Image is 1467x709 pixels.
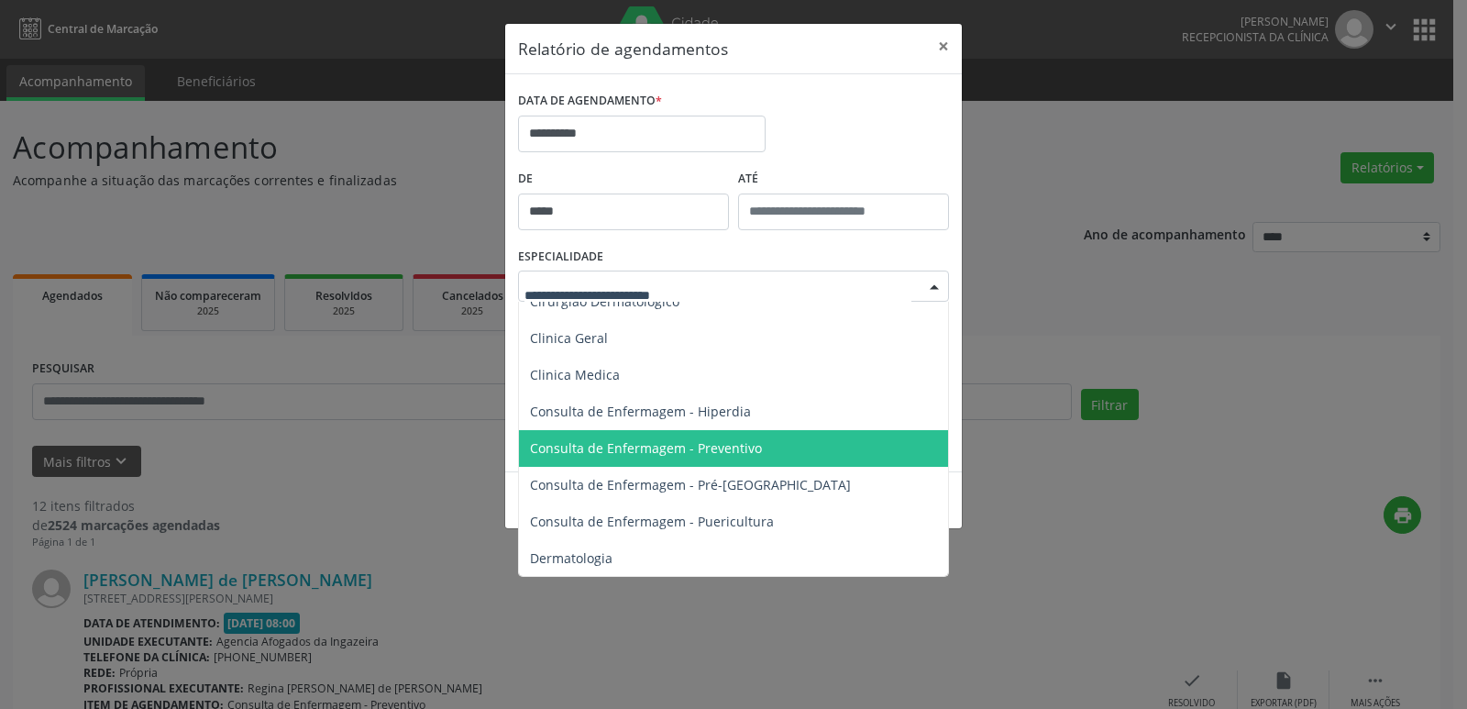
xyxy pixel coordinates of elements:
span: Clinica Medica [530,366,620,383]
label: DATA DE AGENDAMENTO [518,87,662,116]
label: De [518,165,729,194]
span: Cirurgião Dermatológico [530,293,679,310]
span: Consulta de Enfermagem - Pré-[GEOGRAPHIC_DATA] [530,476,851,493]
span: Consulta de Enfermagem - Preventivo [530,439,762,457]
span: Dermatologia [530,549,612,567]
label: ESPECIALIDADE [518,243,603,271]
span: Clinica Geral [530,329,608,347]
label: ATÉ [738,165,949,194]
span: Consulta de Enfermagem - Puericultura [530,513,774,530]
span: Consulta de Enfermagem - Hiperdia [530,403,751,420]
h5: Relatório de agendamentos [518,37,728,61]
button: Close [925,24,962,69]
